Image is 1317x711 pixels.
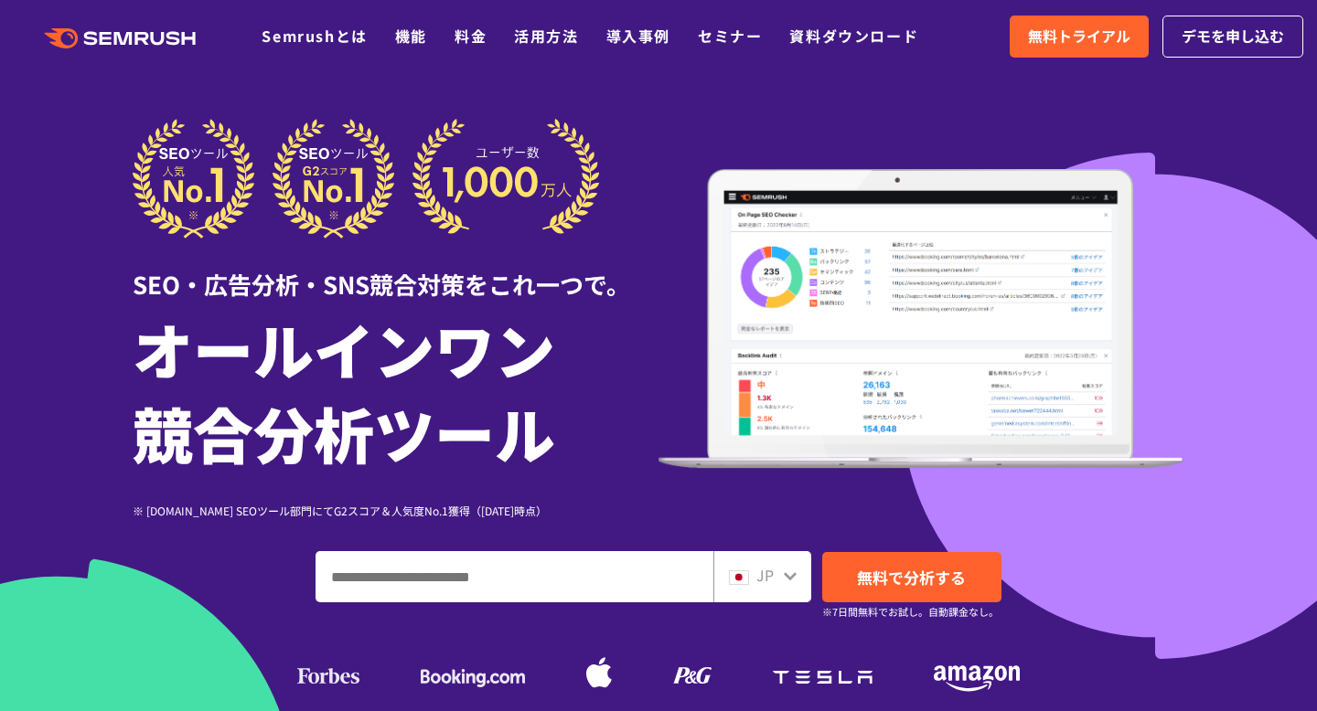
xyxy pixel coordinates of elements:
[1162,16,1303,58] a: デモを申し込む
[606,25,670,47] a: 導入事例
[133,306,658,474] h1: オールインワン 競合分析ツール
[789,25,918,47] a: 資料ダウンロード
[756,564,774,586] span: JP
[395,25,427,47] a: 機能
[514,25,578,47] a: 活用方法
[133,502,658,519] div: ※ [DOMAIN_NAME] SEOツール部門にてG2スコア＆人気度No.1獲得（[DATE]時点）
[822,603,999,621] small: ※7日間無料でお試し。自動課金なし。
[1182,25,1284,48] span: デモを申し込む
[822,552,1001,602] a: 無料で分析する
[455,25,487,47] a: 料金
[1010,16,1149,58] a: 無料トライアル
[698,25,762,47] a: セミナー
[262,25,367,47] a: Semrushとは
[857,566,966,589] span: 無料で分析する
[316,552,712,601] input: ドメイン、キーワードまたはURLを入力してください
[1028,25,1130,48] span: 無料トライアル
[133,239,658,302] div: SEO・広告分析・SNS競合対策をこれ一つで。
